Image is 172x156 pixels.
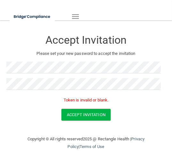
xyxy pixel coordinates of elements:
p: Please set your new password to accept the invitation [11,50,161,57]
a: Terms of Use [80,144,104,149]
h3: Accept Invitation [6,34,166,46]
button: Accept Invitation [61,109,111,121]
a: Privacy Policy [68,137,145,149]
img: bridge_compliance_login_screen.278c3ca4.svg [10,10,55,23]
p: Token is invalid or blank. [6,96,166,104]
